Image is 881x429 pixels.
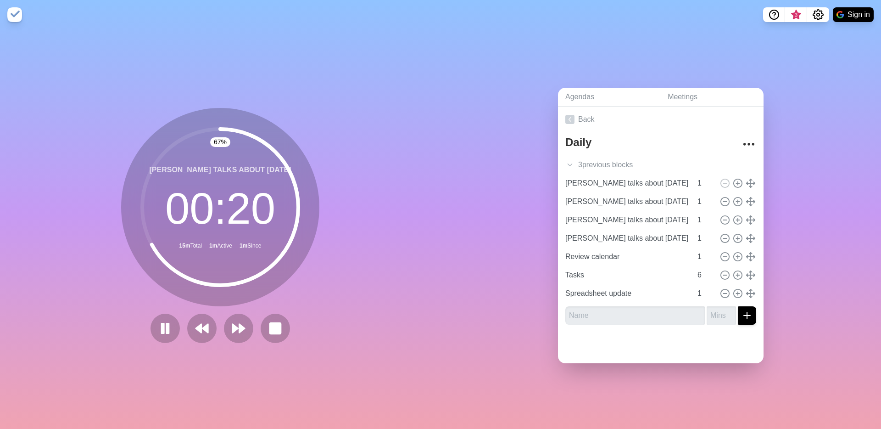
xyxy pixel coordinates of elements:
[558,88,660,107] a: Agendas
[694,266,716,284] input: Mins
[694,192,716,211] input: Mins
[836,11,844,18] img: google logo
[558,107,764,132] a: Back
[792,11,800,19] span: 3
[694,284,716,303] input: Mins
[807,7,829,22] button: Settings
[562,211,692,229] input: Name
[694,211,716,229] input: Mins
[562,266,692,284] input: Name
[707,306,736,325] input: Mins
[833,7,874,22] button: Sign in
[660,88,764,107] a: Meetings
[694,248,716,266] input: Mins
[562,248,692,266] input: Name
[558,156,764,174] div: 3 previous block
[763,7,785,22] button: Help
[785,7,807,22] button: What’s new
[562,192,692,211] input: Name
[7,7,22,22] img: timeblocks logo
[562,229,692,248] input: Name
[629,159,633,170] span: s
[694,229,716,248] input: Mins
[565,306,705,325] input: Name
[562,284,692,303] input: Name
[740,135,758,153] button: More
[562,174,692,192] input: Name
[694,174,716,192] input: Mins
